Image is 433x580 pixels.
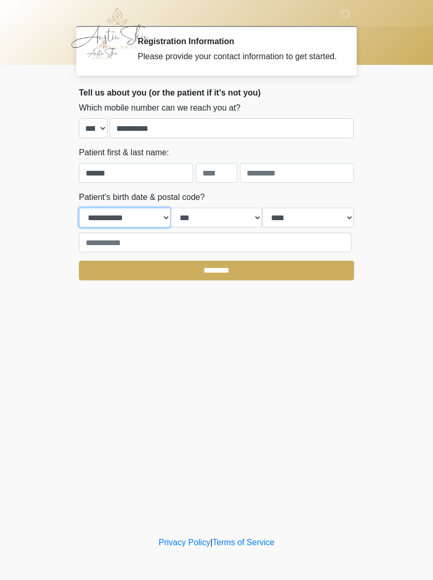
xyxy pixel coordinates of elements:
h2: Tell us about you (or the patient if it's not you) [79,88,354,98]
label: Patient's birth date & postal code? [79,191,205,204]
img: Austin Skin & Wellness Logo [69,8,160,49]
a: Terms of Service [212,538,274,547]
label: Patient first & last name: [79,146,169,159]
a: Privacy Policy [159,538,211,547]
a: | [210,538,212,547]
label: Which mobile number can we reach you at? [79,102,240,114]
